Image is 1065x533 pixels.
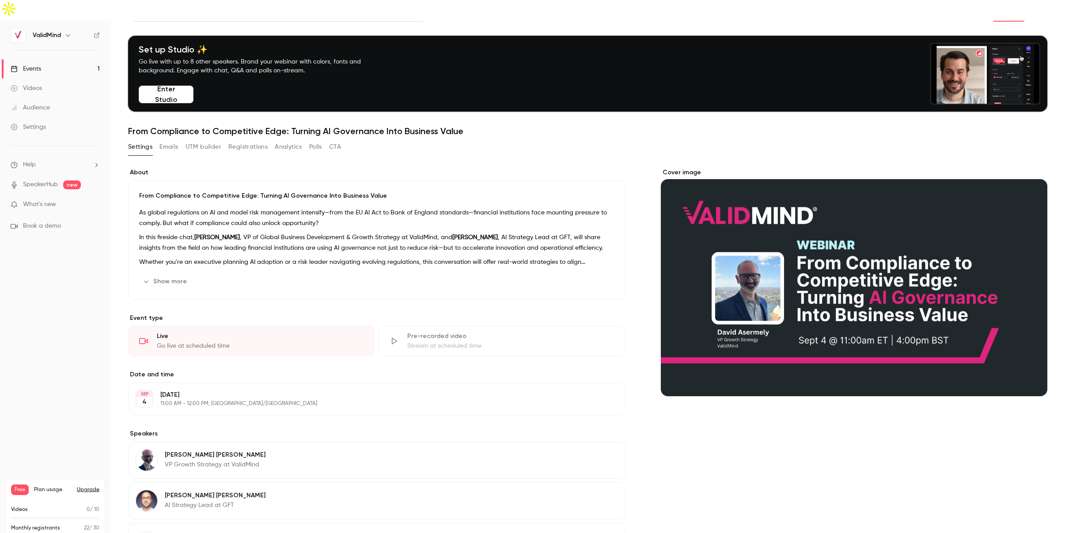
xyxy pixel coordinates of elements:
[23,200,56,209] span: What's new
[128,482,625,519] div: Alastair Gill[PERSON_NAME] [PERSON_NAME]AI Strategy Lead at GFT
[136,490,157,511] img: Alastair Gill
[128,140,152,154] button: Settings
[139,86,193,103] button: Enter Studio
[128,370,625,379] label: Date and time
[159,140,178,154] button: Emails
[11,103,50,112] div: Audience
[89,201,100,209] iframe: Noticeable Trigger
[142,398,147,406] p: 4
[139,232,614,253] p: In this fireside chat, , VP of Global Business Development & Growth Strategy at ValidMind, and , ...
[407,342,614,350] div: Stream at scheduled time
[165,501,265,510] p: AI Strategy Lead at GFT
[139,191,614,200] p: From Compliance to Competitive Edge: Turning AI Governance Into Business Value
[309,140,322,154] button: Polls
[160,400,579,407] p: 11:00 AM - 12:00 PM, [GEOGRAPHIC_DATA]/[GEOGRAPHIC_DATA]
[136,450,157,471] img: David Asermely
[128,326,375,356] div: LiveGo live at scheduled time
[157,332,364,341] div: Live
[139,274,192,289] button: Show more
[139,257,614,267] p: Whether you're an executive planning AI adoption or a risk leader navigating evolving regulations...
[23,221,61,231] span: Book a demo
[11,484,29,495] span: Free
[11,64,41,73] div: Events
[11,506,28,514] p: Videos
[186,140,221,154] button: UTM builder
[128,429,625,438] label: Speakers
[23,160,36,169] span: Help
[165,491,265,500] p: [PERSON_NAME] [PERSON_NAME]
[63,180,81,189] span: new
[11,160,100,169] li: help-dropdown-opener
[23,180,58,189] a: SpeakerHub
[34,486,72,493] span: Plan usage
[33,31,61,40] h6: ValidMind
[194,234,240,240] strong: [PERSON_NAME]
[11,524,60,532] p: Monthly registrants
[128,126,1047,136] h1: From Compliance to Competitive Edge: Turning AI Governance Into Business Value
[228,140,268,154] button: Registrations
[157,342,364,350] div: Go live at scheduled time
[165,450,265,459] p: [PERSON_NAME] [PERSON_NAME]
[165,460,265,469] p: VP Growth Strategy at ValidMind
[11,28,25,42] img: ValidMind
[139,207,614,229] p: As global regulations on AI and model risk management intensify—from the EU AI Act to Bank of Eng...
[136,391,152,397] div: SEP
[661,168,1047,396] section: Cover image
[407,332,614,341] div: Pre-recorded video
[139,44,382,55] h4: Set up Studio ✨
[329,140,341,154] button: CTA
[128,314,625,323] p: Event type
[128,442,625,479] div: David Asermely[PERSON_NAME] [PERSON_NAME]VP Growth Strategy at ValidMind
[11,84,42,93] div: Videos
[84,525,89,531] span: 22
[379,326,625,356] div: Pre-recorded videoStream at scheduled time
[77,486,99,493] button: Upgrade
[87,506,99,514] p: / 10
[87,507,90,512] span: 0
[139,57,382,75] p: Go live with up to 8 other speakers. Brand your webinar with colors, fonts and background. Engage...
[84,524,99,532] p: / 30
[160,390,579,399] p: [DATE]
[661,168,1047,177] label: Cover image
[452,234,498,240] strong: [PERSON_NAME]
[11,123,46,131] div: Settings
[128,168,625,177] label: About
[275,140,302,154] button: Analytics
